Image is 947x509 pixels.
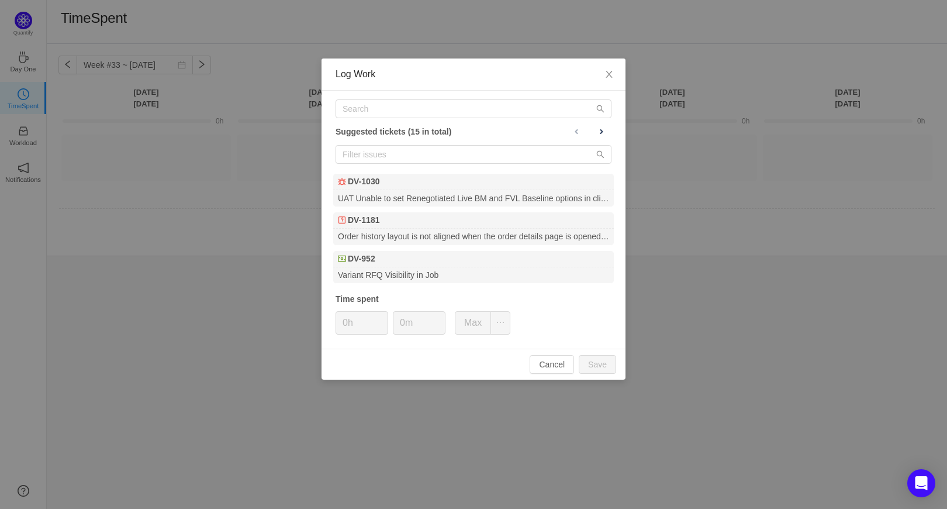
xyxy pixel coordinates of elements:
button: Close [593,59,625,91]
div: Variant RFQ Visibility in Job [333,267,614,283]
input: Search [336,99,611,118]
div: Order history layout is not aligned when the order details page is opened from the Order Window s... [333,229,614,245]
div: UAT Unable to set Renegotiated Live BM and FVL Baseline options in client Site [333,190,614,206]
button: Max [455,311,491,335]
button: Cancel [530,355,574,374]
img: Feature Request - Client [338,254,346,263]
input: Filter issues [336,145,611,164]
i: icon: search [596,105,604,113]
i: icon: search [596,150,604,159]
img: Defect [338,216,346,224]
b: DV-952 [348,253,375,265]
button: Save [579,355,616,374]
b: DV-1181 [348,214,379,226]
img: Bug - Client [338,178,346,186]
div: Open Intercom Messenger [907,469,935,497]
b: DV-1030 [348,176,379,188]
i: icon: close [604,70,614,79]
button: icon: ellipsis [490,311,510,335]
div: Suggested tickets (15 in total) [336,124,611,139]
div: Time spent [336,293,611,305]
div: Log Work [336,68,611,81]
